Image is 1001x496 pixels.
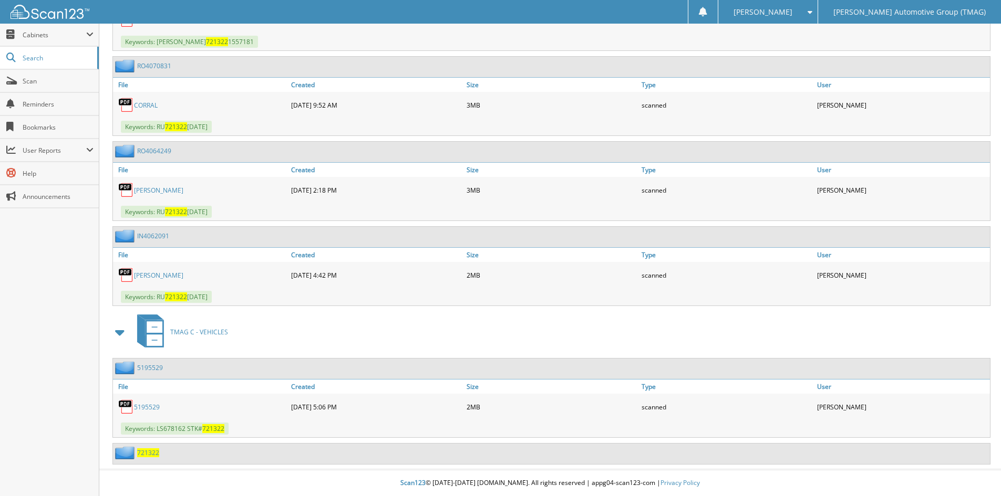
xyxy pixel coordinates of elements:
[288,396,464,417] div: [DATE] 5:06 PM
[118,399,134,415] img: PDF.png
[814,265,990,286] div: [PERSON_NAME]
[170,328,228,336] span: TMAG C - VEHICLES
[11,5,89,19] img: scan123-logo-white.svg
[814,180,990,200] div: [PERSON_NAME]
[734,9,792,15] span: [PERSON_NAME]
[137,363,163,372] a: 5195529
[639,180,814,200] div: scanned
[948,446,1001,496] iframe: Chat Widget
[113,248,288,262] a: File
[400,478,426,487] span: Scan123
[464,396,639,417] div: 2MB
[134,403,160,411] a: 5195529
[464,163,639,177] a: Size
[23,30,86,39] span: Cabinets
[288,78,464,92] a: Created
[288,163,464,177] a: Created
[639,265,814,286] div: scanned
[639,248,814,262] a: Type
[206,37,228,46] span: 721322
[99,470,1001,496] div: © [DATE]-[DATE] [DOMAIN_NAME]. All rights reserved | appg04-scan123-com |
[814,78,990,92] a: User
[464,248,639,262] a: Size
[134,271,183,280] a: [PERSON_NAME]
[288,94,464,115] div: [DATE] 9:52 AM
[639,379,814,394] a: Type
[134,186,183,195] a: [PERSON_NAME]
[23,146,86,155] span: User Reports
[23,169,94,178] span: Help
[288,180,464,200] div: [DATE] 2:18 PM
[115,446,137,459] img: folder2.png
[639,94,814,115] div: scanned
[115,229,137,242] img: folder2.png
[23,54,92,62] span: Search
[113,163,288,177] a: File
[23,77,94,86] span: Scan
[134,101,158,110] a: CORRAL
[639,396,814,417] div: scanned
[23,123,94,132] span: Bookmarks
[137,448,159,457] a: 721322
[113,379,288,394] a: File
[121,36,258,48] span: Keywords: [PERSON_NAME] 1557181
[639,163,814,177] a: Type
[639,78,814,92] a: Type
[464,265,639,286] div: 2MB
[115,144,137,157] img: folder2.png
[814,248,990,262] a: User
[121,423,229,435] span: Keywords: LS678162 STK#
[165,292,187,301] span: 721322
[121,206,212,218] span: Keywords: RU [DATE]
[833,9,986,15] span: [PERSON_NAME] Automotive Group (TMAG)
[115,361,137,374] img: folder2.png
[288,248,464,262] a: Created
[814,379,990,394] a: User
[115,59,137,72] img: folder2.png
[464,379,639,394] a: Size
[113,78,288,92] a: File
[137,61,171,70] a: RO4070831
[202,424,224,433] span: 721322
[165,207,187,216] span: 721322
[814,396,990,417] div: [PERSON_NAME]
[464,180,639,200] div: 3MB
[661,478,700,487] a: Privacy Policy
[121,291,212,303] span: Keywords: RU [DATE]
[23,192,94,201] span: Announcements
[288,379,464,394] a: Created
[137,231,169,240] a: IN4062091
[814,94,990,115] div: [PERSON_NAME]
[137,146,171,155] a: RO4064249
[165,122,187,131] span: 721322
[23,100,94,109] span: Reminders
[288,265,464,286] div: [DATE] 4:42 PM
[118,182,134,198] img: PDF.png
[464,78,639,92] a: Size
[814,163,990,177] a: User
[118,97,134,113] img: PDF.png
[131,311,228,353] a: TMAG C - VEHICLES
[118,267,134,283] img: PDF.png
[464,94,639,115] div: 3MB
[121,121,212,133] span: Keywords: RU [DATE]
